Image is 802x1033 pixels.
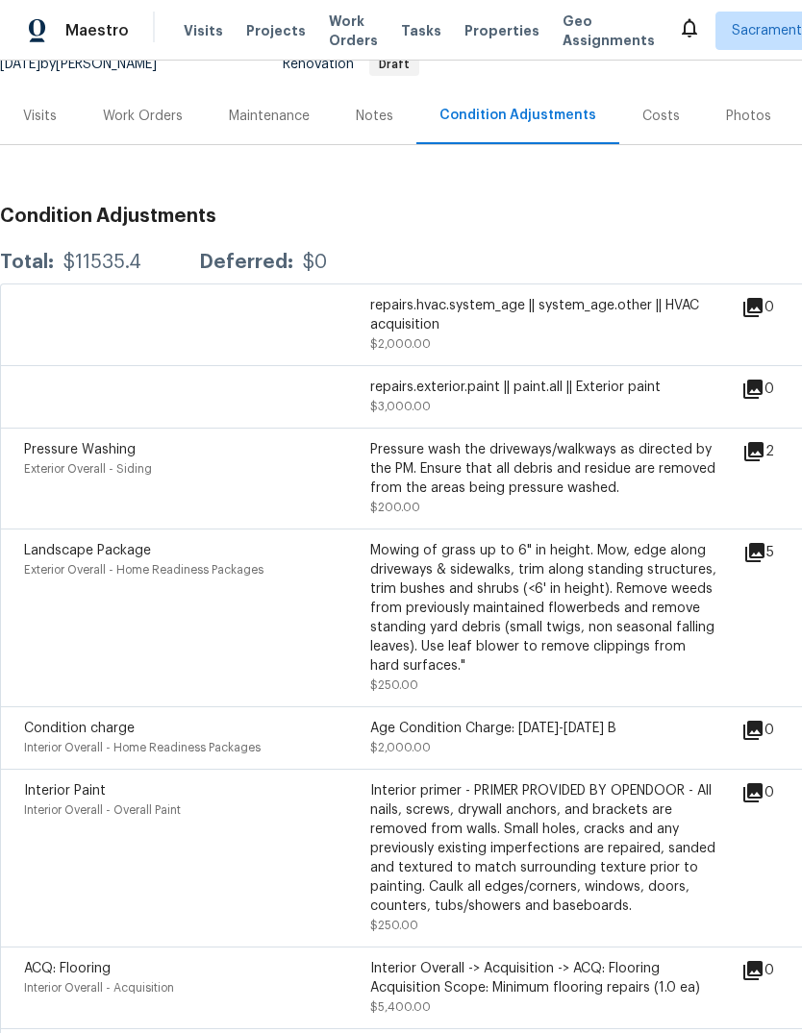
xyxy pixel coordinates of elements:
div: $11535.4 [63,253,141,272]
span: $250.00 [370,920,418,931]
span: Properties [464,21,539,40]
span: $2,000.00 [370,742,431,753]
span: Renovation [283,58,419,71]
span: Interior Overall - Home Readiness Packages [24,742,261,753]
div: Maintenance [229,107,310,126]
span: Landscape Package [24,544,151,557]
div: Notes [356,107,393,126]
span: Work Orders [329,12,378,50]
span: $250.00 [370,679,418,691]
div: Work Orders [103,107,183,126]
div: Age Condition Charge: [DATE]-[DATE] B [370,719,716,738]
span: Projects [246,21,306,40]
span: Exterior Overall - Home Readiness Packages [24,564,263,576]
div: repairs.exterior.paint || paint.all || Exterior paint [370,378,716,397]
div: Interior primer - PRIMER PROVIDED BY OPENDOOR - All nails, screws, drywall anchors, and brackets ... [370,781,716,916]
span: Draft [371,59,417,70]
span: Maestro [65,21,129,40]
span: $2,000.00 [370,338,431,350]
span: Pressure Washing [24,443,136,456]
div: $0 [303,253,327,272]
span: Interior Overall - Acquisition [24,982,174,994]
div: Condition Adjustments [439,106,596,125]
span: Condition charge [24,722,135,735]
div: repairs.hvac.system_age || system_age.other || HVAC acquisition [370,296,716,334]
div: Costs [642,107,680,126]
div: Pressure wash the driveways/walkways as directed by the PM. Ensure that all debris and residue ar... [370,440,716,498]
div: Visits [23,107,57,126]
span: $3,000.00 [370,401,431,412]
span: Tasks [401,24,441,37]
span: ACQ: Flooring [24,962,111,975]
div: Mowing of grass up to 6" in height. Mow, edge along driveways & sidewalks, trim along standing st... [370,541,716,676]
span: Interior Paint [24,784,106,798]
span: $5,400.00 [370,1001,431,1013]
span: Interior Overall - Overall Paint [24,804,181,816]
span: $200.00 [370,502,420,513]
span: Geo Assignments [563,12,655,50]
div: Interior Overall -> Acquisition -> ACQ: Flooring Acquisition Scope: Minimum flooring repairs (1.0... [370,959,716,997]
div: Deferred: [199,253,293,272]
span: Exterior Overall - Siding [24,463,152,475]
span: Visits [184,21,223,40]
div: Photos [726,107,771,126]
